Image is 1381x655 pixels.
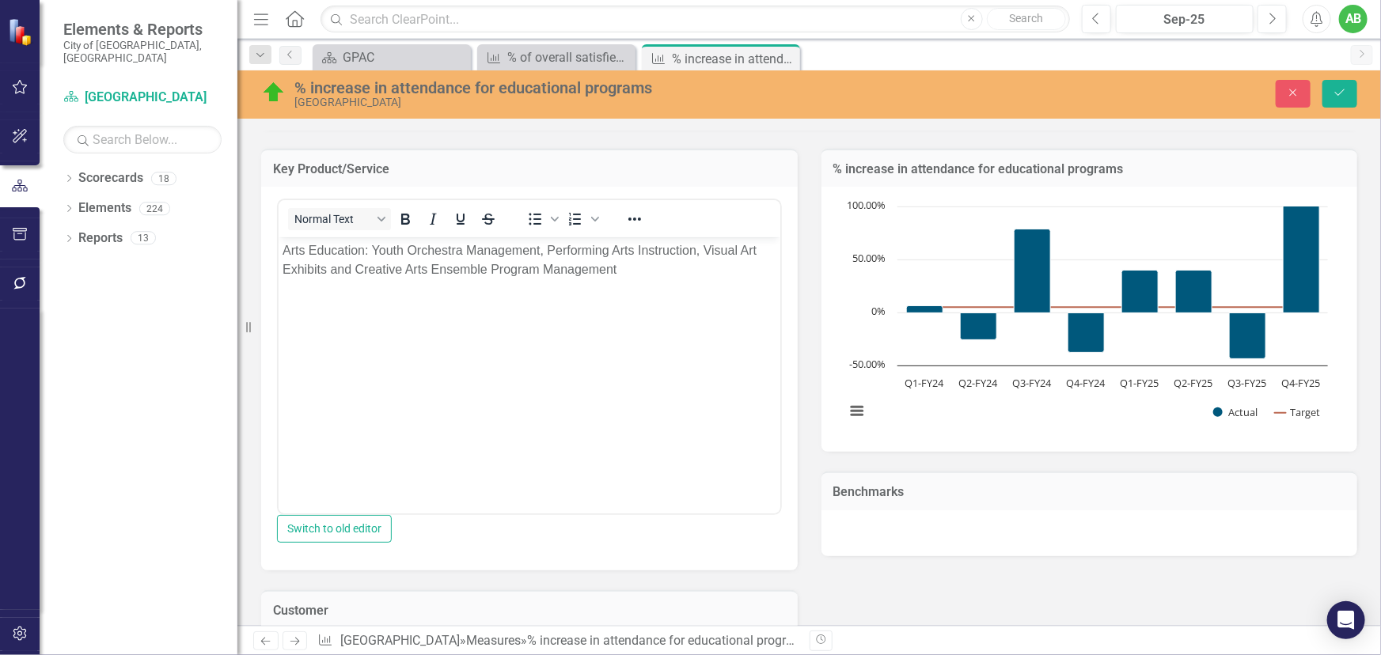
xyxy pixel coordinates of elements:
[340,633,460,648] a: [GEOGRAPHIC_DATA]
[852,251,886,265] text: 50.00%
[63,89,222,107] a: [GEOGRAPHIC_DATA]
[277,515,392,543] button: Switch to old editor
[1116,5,1254,33] button: Sep-25
[131,232,156,245] div: 13
[906,306,943,313] path: Q1-FY24, 6.65. Actual.
[1066,376,1106,390] text: Q4-FY24
[279,237,780,513] iframe: Rich Text Area
[833,162,1346,176] h3: % increase in attendance for educational programs
[1121,271,1158,313] path: Q1-FY25, 40. Actual.
[1009,12,1043,25] span: Search
[1174,376,1212,390] text: Q2-FY25
[1121,10,1249,29] div: Sep-25
[63,39,222,65] small: City of [GEOGRAPHIC_DATA], [GEOGRAPHIC_DATA]
[447,208,474,230] button: Underline
[987,8,1066,30] button: Search
[78,169,143,187] a: Scorecards
[960,313,996,340] path: Q2-FY24, -26. Actual.
[833,485,1346,499] h3: Benchmarks
[1275,405,1321,418] button: Show Target
[1327,601,1365,639] div: Open Intercom Messenger
[1213,405,1258,418] button: Show Actual
[139,202,170,215] div: 224
[294,79,873,97] div: % increase in attendance for educational programs
[392,208,419,230] button: Bold
[527,633,810,648] div: % increase in attendance for educational programs
[837,199,1336,436] svg: Interactive chart
[419,208,446,230] button: Italic
[846,399,868,422] button: View chart menu, Chart
[343,47,467,67] div: GPAC
[522,208,561,230] div: Bullet list
[507,47,632,67] div: % of overall satisfied touring crews
[78,199,131,218] a: Elements
[672,49,796,69] div: % increase in attendance for educational programs
[261,80,286,105] img: On Target
[475,208,502,230] button: Strikethrough
[905,376,944,390] text: Q1-FY24
[849,357,886,371] text: -50.00%
[481,47,632,67] a: % of overall satisfied touring crews
[1281,376,1320,390] text: Q4-FY25
[562,208,601,230] div: Numbered list
[151,172,176,185] div: 18
[63,20,222,39] span: Elements & Reports
[1012,376,1052,390] text: Q3-FY24
[8,17,36,45] img: ClearPoint Strategy
[294,97,873,108] div: [GEOGRAPHIC_DATA]
[847,198,886,212] text: 100.00%
[621,208,648,230] button: Reveal or hide additional toolbar items
[1175,271,1212,313] path: Q2-FY25, 40. Actual.
[1014,229,1050,313] path: Q3-FY24, 79. Actual.
[273,162,786,176] h3: Key Product/Service
[288,208,391,230] button: Block Normal Text
[1339,5,1368,33] button: AB
[321,6,1069,33] input: Search ClearPoint...
[1227,376,1266,390] text: Q3-FY25
[317,632,797,650] div: » »
[958,376,998,390] text: Q2-FY24
[78,229,123,248] a: Reports
[294,213,372,225] span: Normal Text
[466,633,521,648] a: Measures
[1229,313,1265,359] path: Q3-FY25, -44. Actual.
[273,604,786,618] h3: Customer
[317,47,467,67] a: GPAC
[837,199,1342,436] div: Chart. Highcharts interactive chart.
[1120,376,1159,390] text: Q1-FY25
[63,126,222,153] input: Search Below...
[1068,313,1104,353] path: Q4-FY24, -38. Actual.
[871,304,886,318] text: 0%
